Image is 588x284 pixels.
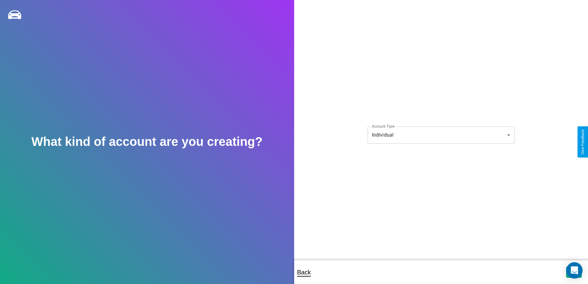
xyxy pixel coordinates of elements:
div: Give Feedback [581,129,585,155]
div: Individual [368,126,515,144]
h2: What kind of account are you creating? [31,135,263,149]
div: Open Intercom Messenger [566,262,583,279]
label: Account Type [372,124,394,129]
p: Back [297,267,311,278]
